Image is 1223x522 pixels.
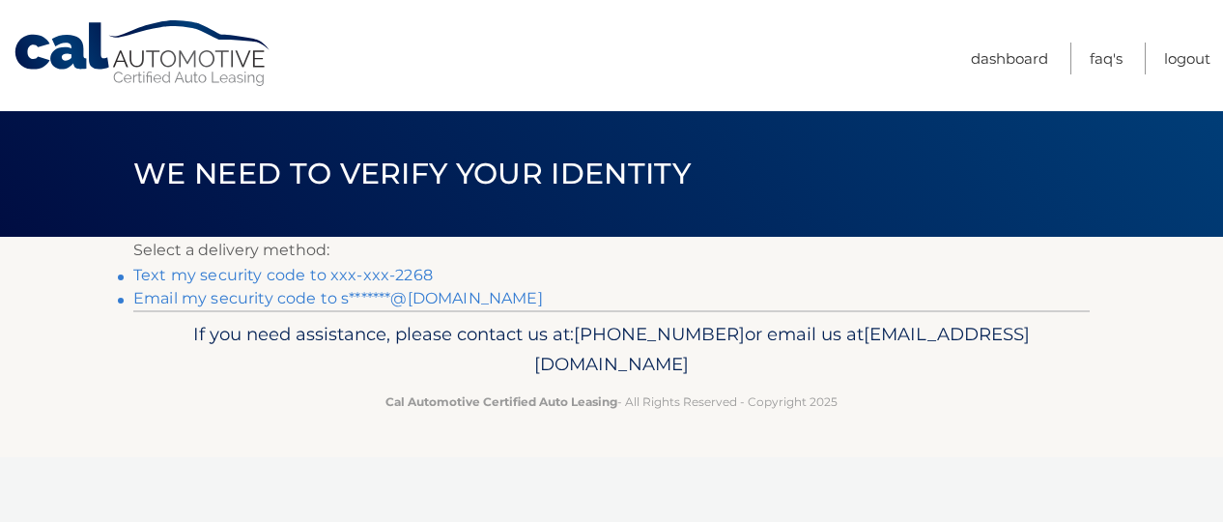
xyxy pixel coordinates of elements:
a: FAQ's [1090,43,1123,74]
p: - All Rights Reserved - Copyright 2025 [146,391,1077,412]
a: Email my security code to s*******@[DOMAIN_NAME] [133,289,543,307]
a: Cal Automotive [13,19,273,88]
span: [PHONE_NUMBER] [574,323,745,345]
p: Select a delivery method: [133,237,1090,264]
a: Logout [1164,43,1210,74]
a: Text my security code to xxx-xxx-2268 [133,266,433,284]
span: We need to verify your identity [133,156,691,191]
strong: Cal Automotive Certified Auto Leasing [385,394,617,409]
a: Dashboard [971,43,1048,74]
p: If you need assistance, please contact us at: or email us at [146,319,1077,381]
